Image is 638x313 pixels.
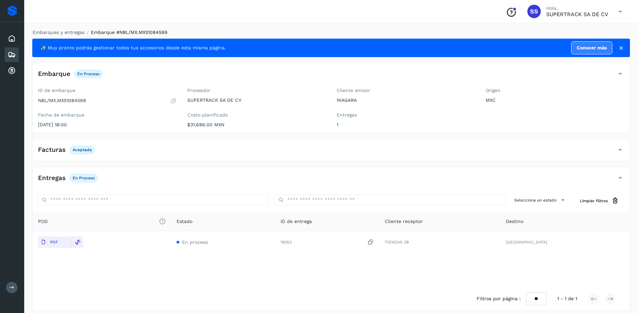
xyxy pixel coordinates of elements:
[546,11,608,17] p: SUPERTRACK SA DE CV
[385,218,423,225] span: Cliente receptor
[73,147,92,152] p: Aceptada
[280,239,374,246] div: 18353
[486,97,624,103] p: MXC
[5,47,19,62] div: Embarques
[337,112,475,118] label: Entregas
[280,218,312,225] span: ID de entrega
[5,63,19,78] div: Cuentas por cobrar
[38,146,66,154] h4: Facturas
[5,31,19,46] div: Inicio
[33,144,630,161] div: FacturasAceptada
[38,218,166,225] span: POD
[337,122,475,128] p: 1
[571,41,612,54] a: Conocer más
[91,30,167,35] span: Embarque #NBL/MX.MX51084599
[506,218,523,225] span: Destino
[337,88,475,93] label: Cliente emisor
[580,198,608,204] span: Limpiar filtros
[33,172,630,189] div: EntregasEn proceso
[38,70,70,78] h4: Embarque
[50,240,58,244] p: PDF
[574,194,624,207] button: Limpiar filtros
[512,194,569,206] button: Selecciona un estado
[500,231,630,253] td: [GEOGRAPHIC_DATA]
[486,88,624,93] label: Origen
[38,174,66,182] h4: Entregas
[379,231,500,253] td: TIENDAS 3B
[72,236,83,248] div: Reemplazar POD
[187,122,326,128] p: $31,686.00 MXN
[182,239,208,245] span: En proceso
[177,218,192,225] span: Estado
[32,29,630,36] nav: breadcrumb
[77,72,100,76] p: En proceso
[40,44,226,51] span: ✨ Muy pronto podrás gestionar todos tus accesorios desde esta misma página.
[33,68,630,85] div: EmbarqueEn proceso
[187,112,326,118] label: Costo planificado
[38,98,86,103] p: NBL/MX.MX51084599
[38,122,177,128] p: [DATE] 18:00
[38,88,177,93] label: ID de embarque
[477,295,521,302] span: Filtros por página :
[187,88,326,93] label: Proveedor
[557,295,577,302] span: 1 - 1 de 1
[33,30,84,35] a: Embarques y entregas
[187,97,326,103] p: SUPERTRACK SA DE CV
[38,112,177,118] label: Fecha de embarque
[337,97,475,103] p: NIAGARA
[73,176,95,180] p: En proceso
[38,236,72,248] button: PDF
[546,5,608,11] p: Hola,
